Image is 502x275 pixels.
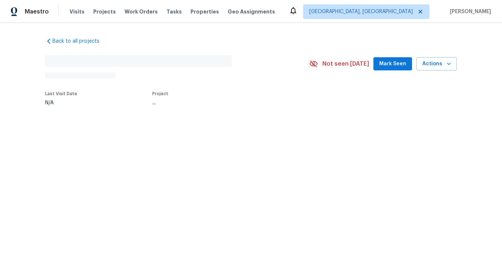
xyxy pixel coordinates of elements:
[45,38,115,45] a: Back to all projects
[416,57,457,71] button: Actions
[166,9,182,14] span: Tasks
[373,57,412,71] button: Mark Seen
[93,8,116,15] span: Projects
[152,92,168,96] span: Project
[309,8,413,15] span: [GEOGRAPHIC_DATA], [GEOGRAPHIC_DATA]
[125,8,158,15] span: Work Orders
[191,8,219,15] span: Properties
[422,59,451,69] span: Actions
[45,92,77,96] span: Last Visit Date
[45,100,77,105] div: N/A
[25,8,49,15] span: Maestro
[322,60,369,67] span: Not seen [DATE]
[228,8,275,15] span: Geo Assignments
[379,59,406,69] span: Mark Seen
[70,8,85,15] span: Visits
[447,8,491,15] span: [PERSON_NAME]
[152,100,292,105] div: ...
